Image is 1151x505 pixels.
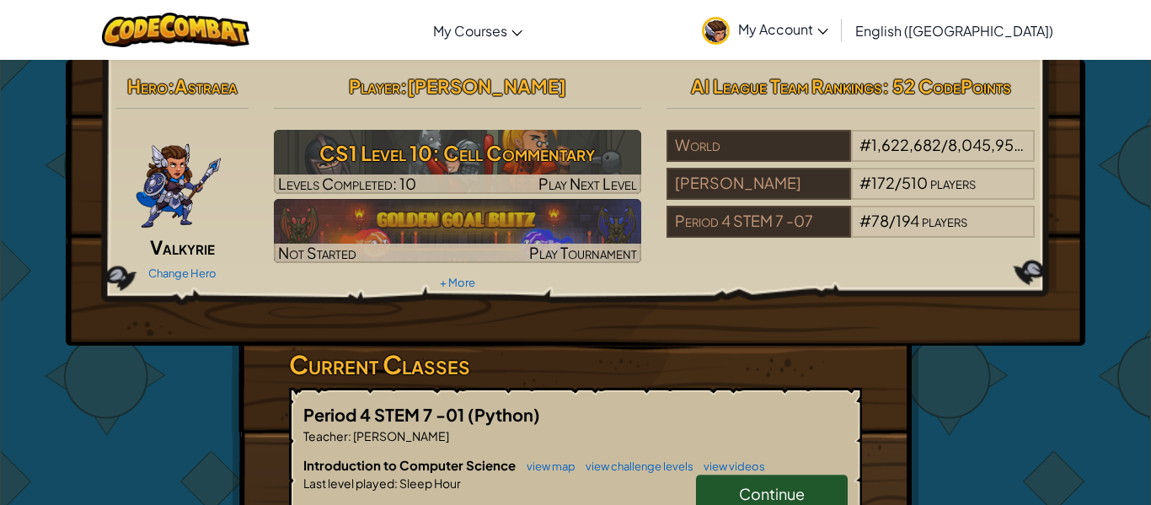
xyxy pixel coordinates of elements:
span: / [889,211,896,230]
a: Period 4 STEM 7 -07#78/194players [667,222,1035,241]
a: [PERSON_NAME]#172/510players [667,184,1035,203]
span: Astraea [174,74,238,98]
span: : 52 CodePoints [882,74,1011,98]
span: Play Tournament [529,243,637,262]
span: : [400,74,407,98]
img: CodeCombat logo [102,13,249,47]
span: # [859,211,871,230]
span: Period 4 STEM 7 -01 [303,404,468,425]
span: Valkyrie [150,235,215,259]
span: Hero [127,74,168,98]
span: Introduction to Computer Science [303,457,518,473]
h3: Current Classes [289,346,862,384]
span: 78 [871,211,889,230]
span: Levels Completed: 10 [278,174,416,193]
img: Golden Goal [274,199,642,263]
a: Play Next Level [274,130,642,194]
div: World [667,130,850,162]
span: : [348,428,351,443]
span: players [930,173,976,192]
span: : [168,74,174,98]
img: ValkyriePose.png [135,130,222,231]
span: Play Next Level [538,174,637,193]
span: (Python) [468,404,540,425]
span: players [922,211,967,230]
div: [PERSON_NAME] [667,168,850,200]
span: Last level played [303,475,394,491]
a: view map [518,459,575,473]
a: + More [440,276,475,289]
span: 172 [871,173,895,192]
a: My Courses [425,8,531,53]
img: CS1 Level 10: Cell Commentary [274,130,642,194]
a: My Account [693,3,837,56]
span: 1,622,682 [871,135,941,154]
a: World#1,622,682/8,045,957players [667,146,1035,165]
span: My Courses [433,22,507,40]
span: Continue [739,484,805,503]
span: 8,045,957 [948,135,1024,154]
span: Not Started [278,243,356,262]
span: : [394,475,398,491]
span: English ([GEOGRAPHIC_DATA]) [855,22,1053,40]
span: [PERSON_NAME] [351,428,449,443]
span: [PERSON_NAME] [407,74,566,98]
span: / [895,173,902,192]
span: Sleep Hour [398,475,461,491]
a: English ([GEOGRAPHIC_DATA]) [847,8,1062,53]
a: view videos [695,459,765,473]
span: # [859,173,871,192]
a: Change Hero [148,266,217,280]
span: # [859,135,871,154]
span: / [941,135,948,154]
span: AI League Team Rankings [691,74,882,98]
span: players [1025,135,1070,154]
div: Period 4 STEM 7 -07 [667,206,850,238]
span: Player [349,74,400,98]
h3: CS1 Level 10: Cell Commentary [274,134,642,172]
img: avatar [702,17,730,45]
a: Not StartedPlay Tournament [274,199,642,263]
span: 510 [902,173,928,192]
span: 194 [896,211,919,230]
span: My Account [738,20,828,38]
span: Teacher [303,428,348,443]
a: view challenge levels [577,459,693,473]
